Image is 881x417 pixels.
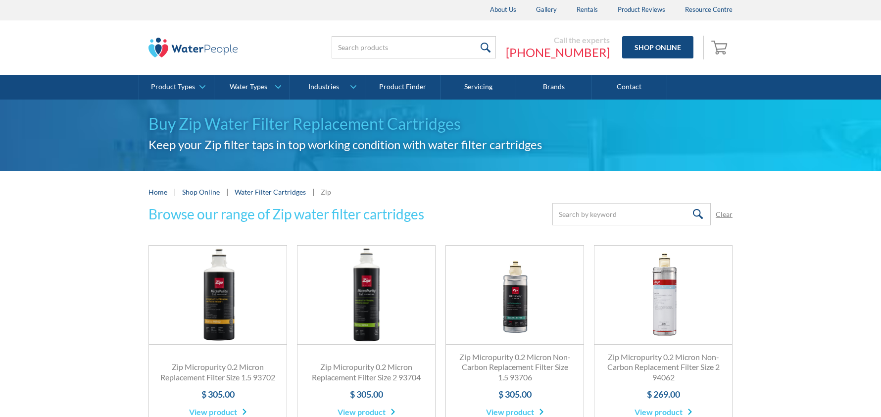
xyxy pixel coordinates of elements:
h3: Zip Micropurity 0.2 Micron Non-Carbon Replacement Filter Size 1.5 93706 [456,352,574,383]
a: Home [148,187,167,197]
a: Brands [516,75,591,100]
a: Water Filter Cartridges [235,188,306,196]
h2: Keep your Zip filter taps in top working condition with water filter cartridges [148,136,733,154]
div: Product Types [151,83,195,91]
h4: $ 269.00 [604,388,722,401]
input: Search by keyword [552,203,711,225]
h1: Buy Zip Water Filter Replacement Cartridges [148,112,733,136]
h4: $ 305.00 [307,388,425,401]
img: shopping cart [711,39,730,55]
div: | [311,186,316,198]
a: Industries [290,75,365,100]
a: Clear [716,209,733,219]
img: The Water People [148,38,238,57]
div: | [172,186,177,198]
a: Servicing [441,75,516,100]
div: Call the experts [506,35,610,45]
a: Product Finder [365,75,440,100]
a: Open empty cart [709,36,733,59]
h4: $ 305.00 [159,388,277,401]
form: Email Form [552,203,733,225]
div: | [225,186,230,198]
input: Search products [332,36,496,58]
a: Water Types [214,75,289,100]
div: Industries [308,83,339,91]
h3: Zip Micropurity 0.2 Micron Replacement Filter Size 2 93704 [307,362,425,383]
a: Shop Online [622,36,693,58]
h3: Browse our range of Zip water filter cartridges [148,204,424,224]
a: Shop Online [182,187,220,197]
h3: Zip Micropurity 0.2 Micron Non-Carbon Replacement Filter Size 2 94062 [604,352,722,383]
div: Water Types [230,83,267,91]
a: Product Types [139,75,214,100]
div: Zip [321,187,331,197]
a: [PHONE_NUMBER] [506,45,610,60]
h3: Zip Micropurity 0.2 Micron Replacement Filter Size 1.5 93702 [159,362,277,383]
a: Contact [591,75,667,100]
h4: $ 305.00 [456,388,574,401]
